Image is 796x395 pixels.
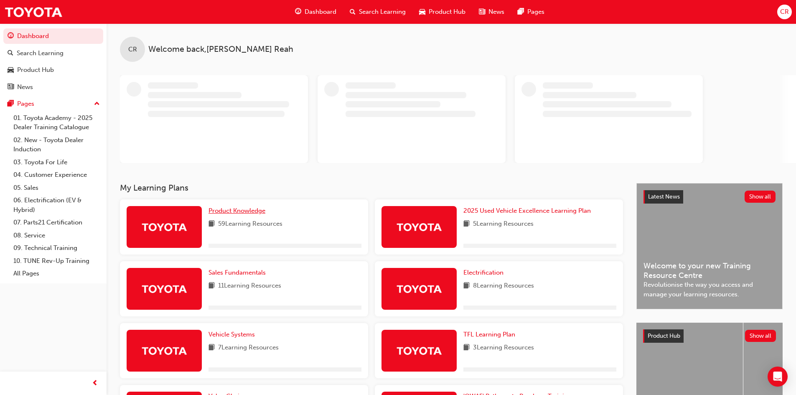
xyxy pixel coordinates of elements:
[463,281,470,291] span: book-icon
[209,219,215,229] span: book-icon
[141,281,187,296] img: Trak
[209,206,269,216] a: Product Knowledge
[396,281,442,296] img: Trak
[643,329,776,343] a: Product HubShow all
[463,206,594,216] a: 2025 Used Vehicle Excellence Learning Plan
[463,268,507,278] a: Electrification
[648,193,680,200] span: Latest News
[3,96,103,112] button: Pages
[473,219,534,229] span: 5 Learning Resources
[10,156,103,169] a: 03. Toyota For Life
[463,331,515,338] span: TFL Learning Plan
[17,48,64,58] div: Search Learning
[648,332,680,339] span: Product Hub
[636,183,783,309] a: Latest NewsShow allWelcome to your new Training Resource CentreRevolutionise the way you access a...
[94,99,100,110] span: up-icon
[10,267,103,280] a: All Pages
[10,255,103,268] a: 10. TUNE Rev-Up Training
[359,7,406,17] span: Search Learning
[745,191,776,203] button: Show all
[768,367,788,387] div: Open Intercom Messenger
[472,3,511,20] a: news-iconNews
[209,343,215,353] span: book-icon
[343,3,412,20] a: search-iconSearch Learning
[305,7,336,17] span: Dashboard
[8,33,14,40] span: guage-icon
[8,100,14,108] span: pages-icon
[10,134,103,156] a: 02. New - Toyota Dealer Induction
[396,219,442,234] img: Trak
[218,281,281,291] span: 11 Learning Resources
[141,343,187,358] img: Trak
[92,378,98,389] span: prev-icon
[518,7,524,17] span: pages-icon
[463,343,470,353] span: book-icon
[128,45,137,54] span: CR
[10,168,103,181] a: 04. Customer Experience
[3,62,103,78] a: Product Hub
[17,65,54,75] div: Product Hub
[8,66,14,74] span: car-icon
[527,7,544,17] span: Pages
[3,28,103,44] a: Dashboard
[473,343,534,353] span: 3 Learning Resources
[479,7,485,17] span: news-icon
[350,7,356,17] span: search-icon
[10,181,103,194] a: 05. Sales
[17,82,33,92] div: News
[473,281,534,291] span: 8 Learning Resources
[3,46,103,61] a: Search Learning
[463,207,591,214] span: 2025 Used Vehicle Excellence Learning Plan
[209,207,265,214] span: Product Knowledge
[120,183,623,193] h3: My Learning Plans
[148,45,293,54] span: Welcome back , [PERSON_NAME] Reah
[643,280,776,299] span: Revolutionise the way you access and manage your learning resources.
[8,50,13,57] span: search-icon
[8,84,14,91] span: news-icon
[209,281,215,291] span: book-icon
[643,190,776,204] a: Latest NewsShow all
[3,27,103,96] button: DashboardSearch LearningProduct HubNews
[780,7,789,17] span: CR
[419,7,425,17] span: car-icon
[295,7,301,17] span: guage-icon
[643,261,776,280] span: Welcome to your new Training Resource Centre
[488,7,504,17] span: News
[10,229,103,242] a: 08. Service
[218,219,282,229] span: 59 Learning Resources
[10,112,103,134] a: 01. Toyota Academy - 2025 Dealer Training Catalogue
[10,242,103,255] a: 09. Technical Training
[218,343,279,353] span: 7 Learning Resources
[429,7,465,17] span: Product Hub
[463,330,519,339] a: TFL Learning Plan
[511,3,551,20] a: pages-iconPages
[17,99,34,109] div: Pages
[463,269,504,276] span: Electrification
[209,331,255,338] span: Vehicle Systems
[396,343,442,358] img: Trak
[288,3,343,20] a: guage-iconDashboard
[10,216,103,229] a: 07. Parts21 Certification
[4,3,63,21] img: Trak
[745,330,776,342] button: Show all
[141,219,187,234] img: Trak
[463,219,470,229] span: book-icon
[3,79,103,95] a: News
[10,194,103,216] a: 06. Electrification (EV & Hybrid)
[209,330,258,339] a: Vehicle Systems
[209,269,266,276] span: Sales Fundamentals
[777,5,792,19] button: CR
[412,3,472,20] a: car-iconProduct Hub
[209,268,269,278] a: Sales Fundamentals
